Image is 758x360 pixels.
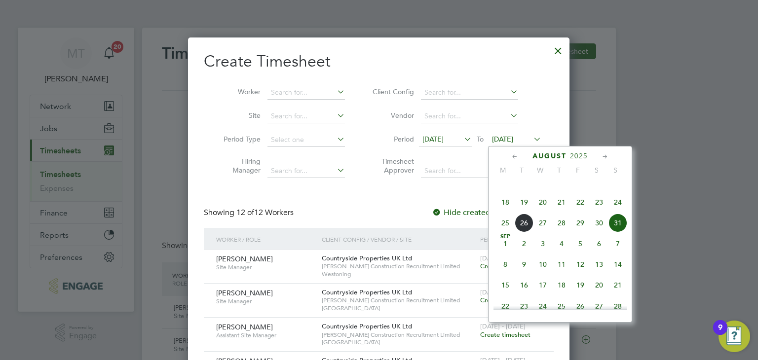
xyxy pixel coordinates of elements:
span: [PERSON_NAME] [216,254,273,263]
span: Countryside Properties UK Ltd [322,288,412,296]
span: 21 [608,276,627,294]
span: 10 [533,255,552,274]
div: Period [478,228,544,251]
span: Countryside Properties UK Ltd [322,322,412,330]
button: Open Resource Center, 9 new notifications [719,321,750,352]
label: Hide created timesheets [432,208,532,217]
span: 12 of [236,208,254,217]
span: Create timesheet [480,262,531,270]
input: Select one [267,133,345,147]
span: [GEOGRAPHIC_DATA] [322,304,475,312]
input: Search for... [421,164,518,178]
span: 25 [496,214,515,232]
span: [GEOGRAPHIC_DATA] [322,338,475,346]
span: 11 [552,255,571,274]
h2: Create Timesheet [204,51,554,72]
span: To [474,133,487,145]
span: 26 [571,297,590,316]
span: Westoning [322,270,475,278]
span: 16 [515,276,533,294]
span: 19 [571,276,590,294]
label: Worker [216,87,261,96]
span: 8 [496,255,515,274]
span: 24 [533,297,552,316]
span: 26 [515,214,533,232]
span: 7 [608,234,627,253]
span: 2025 [570,152,588,160]
label: Period Type [216,135,261,144]
span: 2 [515,234,533,253]
span: 5 [571,234,590,253]
input: Search for... [421,109,518,123]
span: 20 [590,276,608,294]
span: [PERSON_NAME] Construction Recruitment Limited [322,296,475,304]
span: 4 [552,234,571,253]
span: 20 [533,193,552,212]
span: W [531,166,550,175]
span: Assistant Site Manager [216,331,314,339]
span: [PERSON_NAME] Construction Recruitment Limited [322,262,475,270]
div: 9 [718,327,722,340]
input: Search for... [267,164,345,178]
span: 3 [533,234,552,253]
span: 23 [590,193,608,212]
span: [DATE] - [DATE] [480,288,526,296]
span: 31 [608,214,627,232]
span: 22 [571,193,590,212]
span: S [587,166,606,175]
span: [PERSON_NAME] [216,323,273,331]
span: 21 [552,193,571,212]
span: 1 [496,234,515,253]
span: 18 [496,193,515,212]
div: Worker / Role [214,228,319,251]
span: August [532,152,567,160]
span: [PERSON_NAME] [216,288,273,297]
label: Client Config [370,87,414,96]
label: Period [370,135,414,144]
span: 24 [608,193,627,212]
span: 22 [496,297,515,316]
span: 15 [496,276,515,294]
span: 27 [590,297,608,316]
span: 17 [533,276,552,294]
span: 6 [590,234,608,253]
label: Timesheet Approver [370,157,414,175]
span: 14 [608,255,627,274]
span: 29 [571,214,590,232]
span: 18 [552,276,571,294]
label: Site [216,111,261,120]
input: Search for... [421,86,518,100]
span: Site Manager [216,263,314,271]
span: [DATE] [422,135,444,144]
span: 13 [590,255,608,274]
span: 9 [515,255,533,274]
input: Search for... [267,109,345,123]
span: [PERSON_NAME] Construction Recruitment Limited [322,331,475,339]
span: S [606,166,625,175]
span: T [512,166,531,175]
span: 28 [552,214,571,232]
div: Showing [204,208,296,218]
span: Countryside Properties UK Ltd [322,254,412,262]
span: 25 [552,297,571,316]
input: Search for... [267,86,345,100]
label: Hiring Manager [216,157,261,175]
span: [DATE] - [DATE] [480,254,526,262]
span: Create timesheet [480,330,531,339]
span: 28 [608,297,627,316]
span: [DATE] - [DATE] [480,322,526,330]
span: F [568,166,587,175]
span: 12 Workers [236,208,294,217]
label: Vendor [370,111,414,120]
span: 23 [515,297,533,316]
span: Sep [496,234,515,239]
span: Create timesheet [480,296,531,304]
span: 30 [590,214,608,232]
span: 27 [533,214,552,232]
span: [DATE] [492,135,513,144]
span: 19 [515,193,533,212]
span: 12 [571,255,590,274]
span: T [550,166,568,175]
span: Site Manager [216,297,314,305]
span: M [493,166,512,175]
